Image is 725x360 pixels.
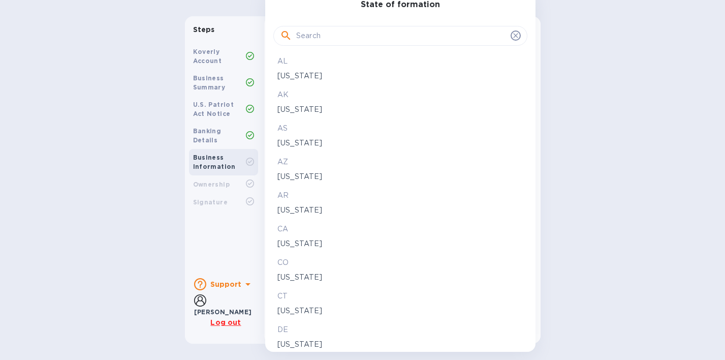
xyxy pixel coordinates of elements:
[277,291,523,302] p: CT
[277,257,523,268] p: CO
[277,238,523,249] p: [US_STATE]
[277,157,523,167] p: AZ
[277,56,523,67] p: AL
[296,28,507,44] input: Search
[277,272,523,283] p: [US_STATE]
[277,205,523,216] p: [US_STATE]
[277,224,523,234] p: CA
[277,123,523,134] p: AS
[277,71,523,81] p: [US_STATE]
[277,89,523,100] p: AK
[277,138,523,148] p: [US_STATE]
[277,104,523,115] p: [US_STATE]
[277,190,523,201] p: AR
[277,324,523,335] p: DE
[277,171,523,182] p: [US_STATE]
[277,339,523,350] p: [US_STATE]
[277,306,523,316] p: [US_STATE]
